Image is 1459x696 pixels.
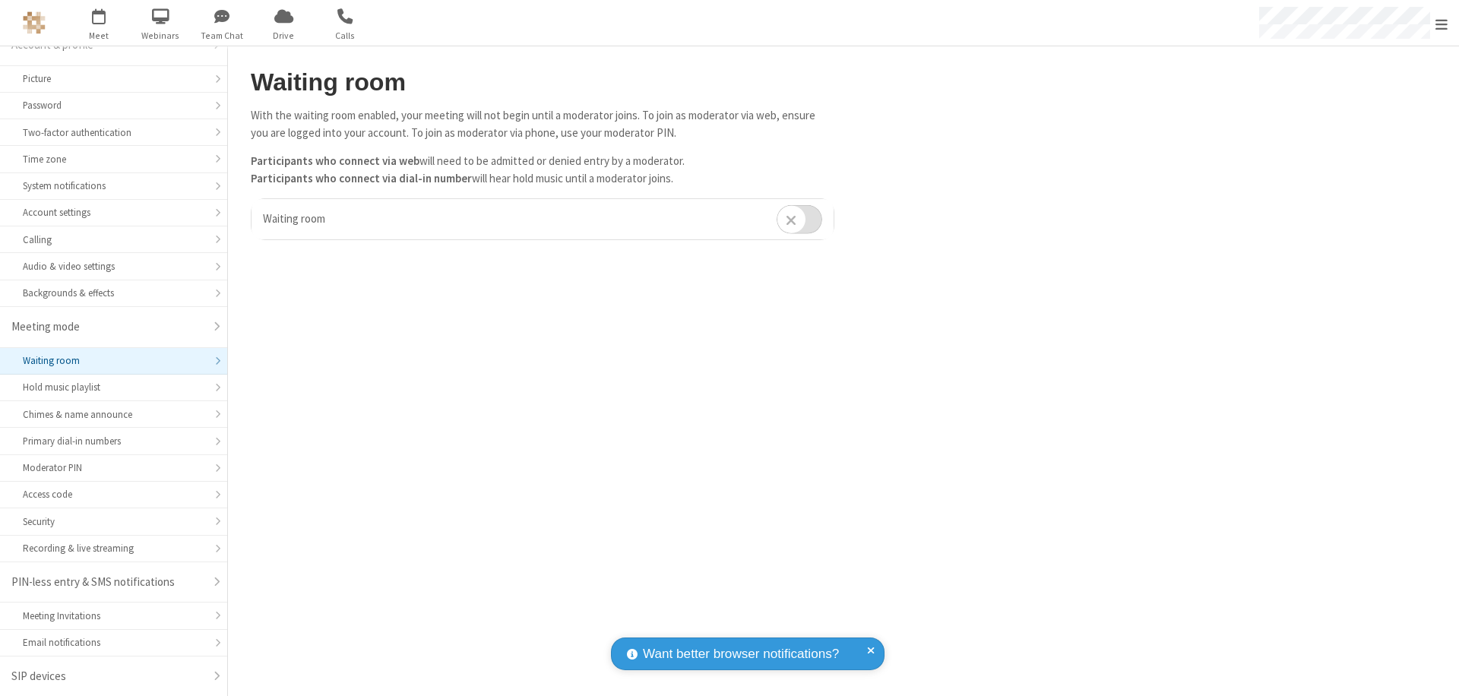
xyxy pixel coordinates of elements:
div: Email notifications [23,635,204,650]
p: will need to be admitted or denied entry by a moderator. will hear hold music until a moderator j... [251,153,834,187]
img: QA Selenium DO NOT DELETE OR CHANGE [23,11,46,34]
div: Hold music playlist [23,380,204,394]
div: Calling [23,233,204,247]
div: PIN-less entry & SMS notifications [11,574,204,591]
div: Time zone [23,152,204,166]
iframe: Chat [1421,656,1448,685]
div: Recording & live streaming [23,541,204,555]
div: Chimes & name announce [23,407,204,422]
h2: Waiting room [251,69,834,96]
div: Backgrounds & effects [23,286,204,300]
p: With the waiting room enabled, your meeting will not begin until a moderator joins. To join as mo... [251,107,834,141]
div: Meeting mode [11,318,204,336]
span: Want better browser notifications? [643,644,839,664]
div: Two-factor authentication [23,125,204,140]
span: Drive [255,29,312,43]
div: Audio & video settings [23,259,204,274]
span: Webinars [132,29,189,43]
div: Security [23,514,204,529]
div: Meeting Invitations [23,609,204,623]
span: Calls [317,29,374,43]
div: Password [23,98,204,112]
div: Picture [23,71,204,86]
div: Waiting room [23,353,204,368]
div: System notifications [23,179,204,193]
b: Participants who connect via web [251,153,419,168]
span: Waiting room [263,211,325,226]
div: SIP devices [11,668,204,685]
b: Participants who connect via dial-in number [251,171,472,185]
div: Account settings [23,205,204,220]
span: Meet [71,29,128,43]
div: Moderator PIN [23,460,204,475]
div: Primary dial-in numbers [23,434,204,448]
div: Access code [23,487,204,501]
span: Team Chat [194,29,251,43]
